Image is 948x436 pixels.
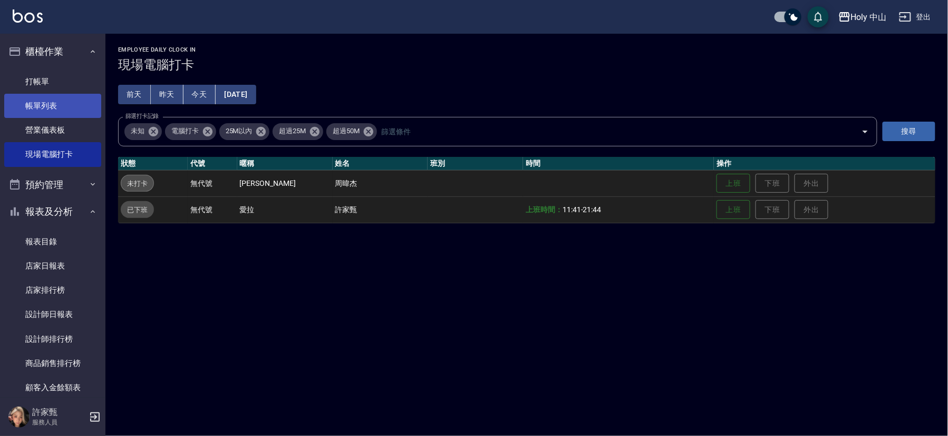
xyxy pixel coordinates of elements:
span: 超過50M [326,126,366,136]
a: 打帳單 [4,70,101,94]
button: [DATE] [216,85,256,104]
img: Logo [13,9,43,23]
span: 21:44 [583,205,602,214]
span: 電腦打卡 [165,126,205,136]
a: 帳單列表 [4,94,101,118]
button: Holy 中山 [834,6,891,28]
div: 未知 [124,123,162,140]
th: 時間 [523,157,714,171]
button: 今天 [183,85,216,104]
span: 11:41 [563,205,581,214]
a: 報表目錄 [4,230,101,254]
button: 上班 [717,174,750,193]
td: 無代號 [188,196,237,223]
div: 超過50M [326,123,377,140]
div: 超過25M [273,123,323,140]
a: 設計師日報表 [4,302,101,326]
b: 上班時間： [526,205,563,214]
h5: 許家甄 [32,407,86,418]
a: 商品銷售排行榜 [4,351,101,375]
a: 設計師排行榜 [4,327,101,351]
label: 篩選打卡記錄 [125,112,159,120]
td: 許家甄 [333,196,428,223]
th: 姓名 [333,157,428,171]
button: 搜尋 [883,122,935,141]
td: - [523,196,714,223]
th: 代號 [188,157,237,171]
a: 店家日報表 [4,254,101,278]
button: 報表及分析 [4,198,101,225]
td: 無代號 [188,170,237,196]
button: 前天 [118,85,151,104]
td: 周暐杰 [333,170,428,196]
a: 營業儀表板 [4,118,101,142]
button: 預約管理 [4,171,101,199]
span: 未知 [124,126,151,136]
th: 暱稱 [237,157,333,171]
div: 25M以內 [219,123,270,140]
button: 櫃檯作業 [4,38,101,65]
button: 登出 [895,7,935,27]
button: save [808,6,829,27]
td: 愛拉 [237,196,333,223]
th: 狀態 [118,157,188,171]
p: 服務人員 [32,418,86,427]
a: 現場電腦打卡 [4,142,101,166]
span: 25M以內 [219,126,259,136]
td: [PERSON_NAME] [237,170,333,196]
th: 操作 [714,157,935,171]
input: 篩選條件 [379,122,843,141]
h2: Employee Daily Clock In [118,46,935,53]
th: 班別 [428,157,523,171]
div: 電腦打卡 [165,123,216,140]
span: 已下班 [121,204,154,215]
a: 顧客入金餘額表 [4,375,101,400]
span: 超過25M [273,126,312,136]
button: 昨天 [151,85,183,104]
a: 店家排行榜 [4,278,101,302]
span: 未打卡 [121,178,153,189]
img: Person [8,407,30,428]
h3: 現場電腦打卡 [118,57,935,72]
button: 上班 [717,200,750,220]
div: Holy 中山 [851,11,887,24]
button: Open [857,123,874,140]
